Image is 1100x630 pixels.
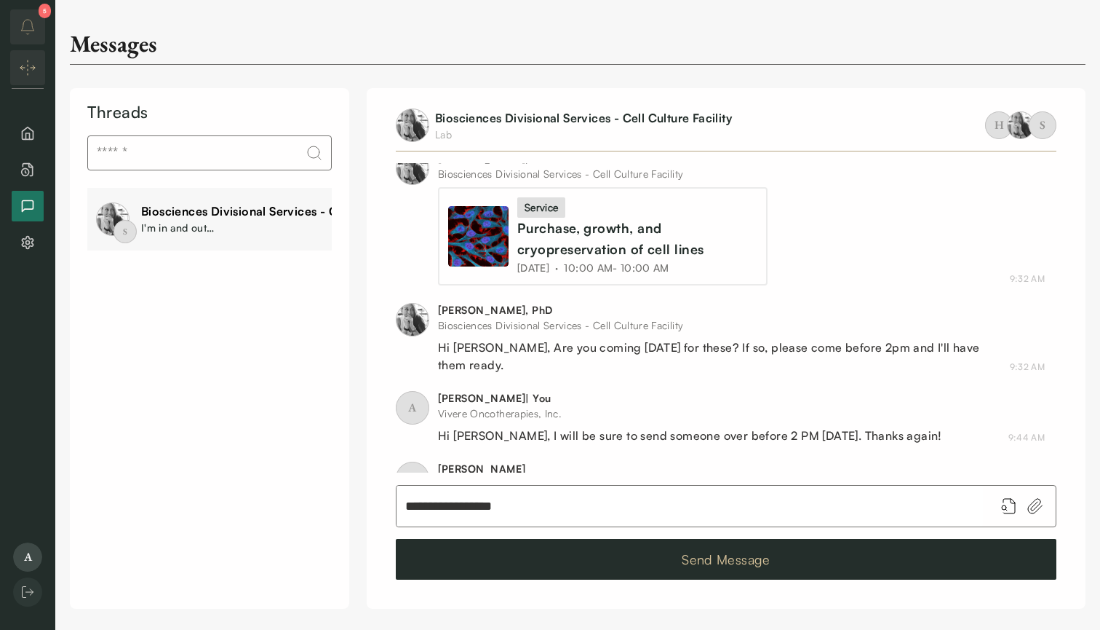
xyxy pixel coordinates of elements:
img: profile image [396,303,429,336]
button: Bookings [12,154,44,185]
a: Biosciences Divisional Services - Cell Culture Facility [435,111,732,125]
span: A [13,543,42,572]
img: profile image [396,151,429,185]
div: Biosciences Divisional Services - Cell Culture Facility [141,202,438,220]
button: Messages [12,191,44,221]
div: Lab [435,127,732,142]
span: · [555,260,558,275]
div: Messages [70,29,157,58]
button: Home [12,118,44,149]
div: Biosciences Divisional Services - Cell Culture Facility [438,318,992,333]
div: [PERSON_NAME], PhD [438,303,992,318]
img: profile image [396,109,429,142]
span: 10:00 AM - 10:00 AM [564,260,669,275]
div: [PERSON_NAME] [438,462,992,476]
img: profile image [96,202,129,236]
button: notifications [10,9,45,44]
a: Purchase, growth, and cryopreservation of cell linesservicePurchase, growth, and cryopreservation... [448,197,757,275]
div: service [517,197,565,218]
div: I'm in and out of meetings all day and my tech is out sick but i left the vials in a box with dry... [141,220,214,235]
button: Add booking [1000,497,1018,515]
div: Hi [PERSON_NAME], Are you coming [DATE] for these? If so, please come before 2pm and I'll have th... [438,339,992,374]
span: H [985,111,1013,139]
img: Purchase, growth, and cryopreservation of cell lines [448,206,509,267]
div: [PERSON_NAME] | You [438,391,942,406]
button: Log out [13,578,42,607]
div: August 26, 2025 9:44 AM [1008,431,1045,444]
span: S [1029,111,1056,139]
button: Send Message [396,539,1056,580]
div: Biosciences Divisional Services - Cell Culture Facility [438,166,768,181]
img: profile image [1007,111,1035,139]
span: S [113,220,137,243]
button: Expand/Collapse sidebar [10,50,45,85]
span: A [396,391,429,425]
span: S [396,462,429,495]
button: Settings [12,227,44,258]
div: Settings sub items [12,227,44,258]
div: Vivere Oncotherapies, Inc. [438,406,942,421]
span: [DATE] [517,260,549,275]
div: Threads [87,100,332,124]
div: Hi [PERSON_NAME], I will be sure to send someone over before 2 PM [DATE]. Thanks again! [438,427,942,444]
div: 5 [39,4,51,18]
div: August 26, 2025 9:32 AM [1010,361,1045,374]
div: Purchase, growth, and cryopreservation of cell lines [517,218,757,260]
div: August 26, 2025 9:32 AM [1010,272,1045,286]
